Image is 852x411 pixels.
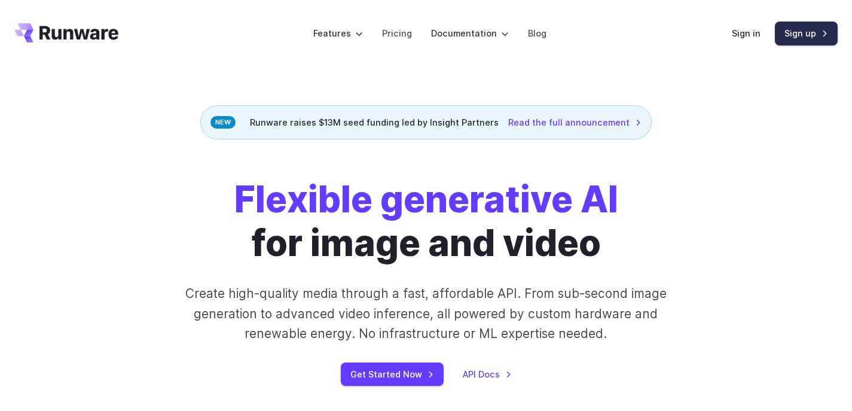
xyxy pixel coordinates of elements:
a: Go to / [14,23,118,42]
div: Runware raises $13M seed funding led by Insight Partners [200,105,652,139]
p: Create high-quality media through a fast, affordable API. From sub-second image generation to adv... [163,284,689,343]
a: Get Started Now [341,363,444,386]
a: Sign up [775,22,838,45]
a: API Docs [463,367,512,381]
a: Pricing [382,26,412,40]
a: Read the full announcement [508,115,642,129]
label: Features [313,26,363,40]
label: Documentation [431,26,509,40]
h1: for image and video [234,178,618,264]
a: Blog [528,26,546,40]
strong: Flexible generative AI [234,177,618,221]
a: Sign in [732,26,761,40]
